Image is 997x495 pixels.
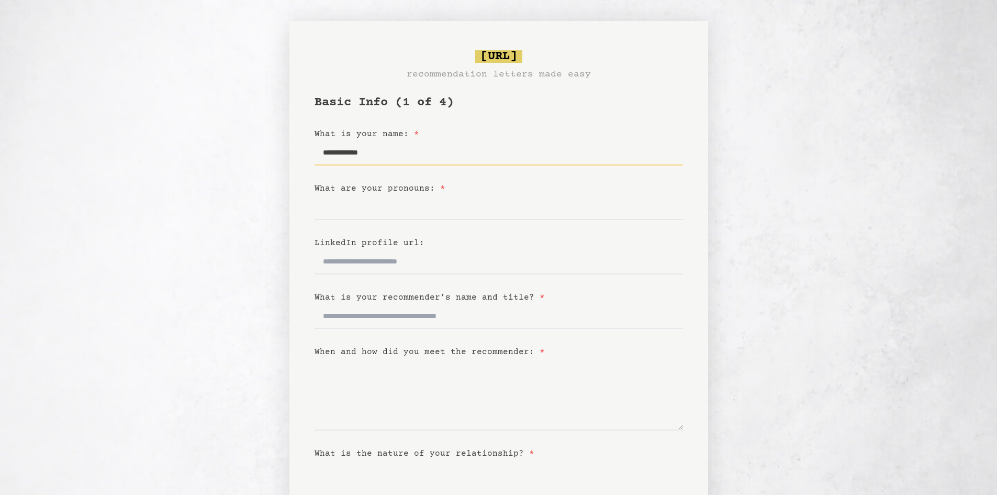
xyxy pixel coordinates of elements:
[315,449,534,458] label: What is the nature of your relationship?
[315,347,545,357] label: When and how did you meet the recommender:
[475,50,522,63] span: [URL]
[315,238,424,248] label: LinkedIn profile url:
[315,94,683,111] h1: Basic Info (1 of 4)
[315,184,445,193] label: What are your pronouns:
[315,129,419,139] label: What is your name:
[315,293,545,302] label: What is your recommender’s name and title?
[407,67,591,82] h3: recommendation letters made easy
